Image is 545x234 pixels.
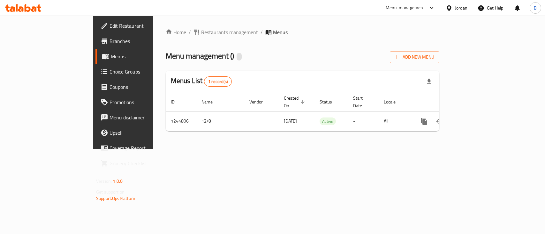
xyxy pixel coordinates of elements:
[204,76,232,87] div: Total records count
[204,79,231,85] span: 1 record(s)
[95,110,184,125] a: Menu disclaimer
[166,49,234,63] span: Menu management ( )
[320,118,336,125] span: Active
[196,111,244,131] td: 12/8
[111,53,179,60] span: Menus
[320,98,340,106] span: Status
[166,28,439,36] nav: breadcrumb
[95,79,184,95] a: Coupons
[95,140,184,156] a: Coverage Report
[379,111,412,131] td: All
[110,114,179,121] span: Menu disclaimer
[455,4,467,11] div: Jordan
[284,117,297,125] span: [DATE]
[95,125,184,140] a: Upsell
[96,188,125,196] span: Get support on:
[261,28,263,36] li: /
[189,28,191,36] li: /
[417,114,432,129] button: more
[95,64,184,79] a: Choice Groups
[110,144,179,152] span: Coverage Report
[353,94,371,110] span: Start Date
[96,194,137,202] a: Support.OpsPlatform
[421,74,437,89] div: Export file
[95,156,184,171] a: Grocery Checklist
[412,92,483,112] th: Actions
[249,98,271,106] span: Vendor
[395,53,434,61] span: Add New Menu
[166,92,483,131] table: enhanced table
[273,28,288,36] span: Menus
[95,18,184,33] a: Edit Restaurant
[95,49,184,64] a: Menus
[384,98,404,106] span: Locale
[110,37,179,45] span: Branches
[348,111,379,131] td: -
[390,51,439,63] button: Add New Menu
[95,33,184,49] a: Branches
[534,4,537,11] span: B
[96,177,112,185] span: Version:
[171,76,232,87] h2: Menus List
[386,4,425,12] div: Menu-management
[95,95,184,110] a: Promotions
[110,160,179,167] span: Grocery Checklist
[201,98,221,106] span: Name
[110,129,179,137] span: Upsell
[110,68,179,75] span: Choice Groups
[171,98,183,106] span: ID
[110,98,179,106] span: Promotions
[284,94,307,110] span: Created On
[110,83,179,91] span: Coupons
[201,28,258,36] span: Restaurants management
[110,22,179,30] span: Edit Restaurant
[113,177,123,185] span: 1.0.0
[193,28,258,36] a: Restaurants management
